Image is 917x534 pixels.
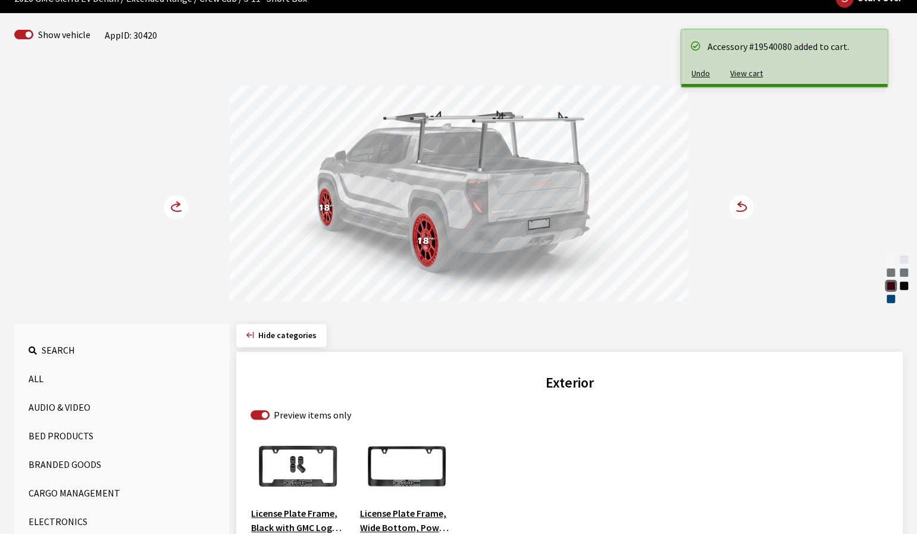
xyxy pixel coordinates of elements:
[885,280,897,292] div: Dark Ember Tintcoat
[898,280,910,292] div: Onyx Black
[359,436,454,496] img: Image for License Plate Frame, Wide Bottom, Powder Black Caoted Zinc with GMC Logo and Valve Stem...
[29,367,215,391] button: All
[29,452,215,476] button: Branded Goods
[720,63,773,84] button: View cart
[29,481,215,505] button: Cargo Management
[38,27,90,42] label: Show vehicle
[898,254,910,266] div: Glacier White Tricoat
[898,267,910,279] div: Thunderstorm Gray
[29,424,215,448] button: Bed Products
[885,293,897,305] div: Deep Ocean Blue Metallic
[251,372,888,394] h2: Exterior
[29,395,215,419] button: Audio & Video
[708,39,875,54] div: Accessory #19540080 added to cart.
[105,28,157,42] div: AppID: 30420
[681,63,720,84] button: Undo
[885,267,897,279] div: Magnus Matte
[236,324,327,347] button: Hide categories
[274,408,351,422] label: Preview items only
[251,436,345,496] img: Image for License Plate Frame, Black with GMC Logo and Valve Stem Caps by Baron &amp; Baron®
[42,344,75,356] span: Search
[258,330,317,341] span: Click to hide category section.
[29,510,215,533] button: Electronics
[885,254,897,266] div: Summit White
